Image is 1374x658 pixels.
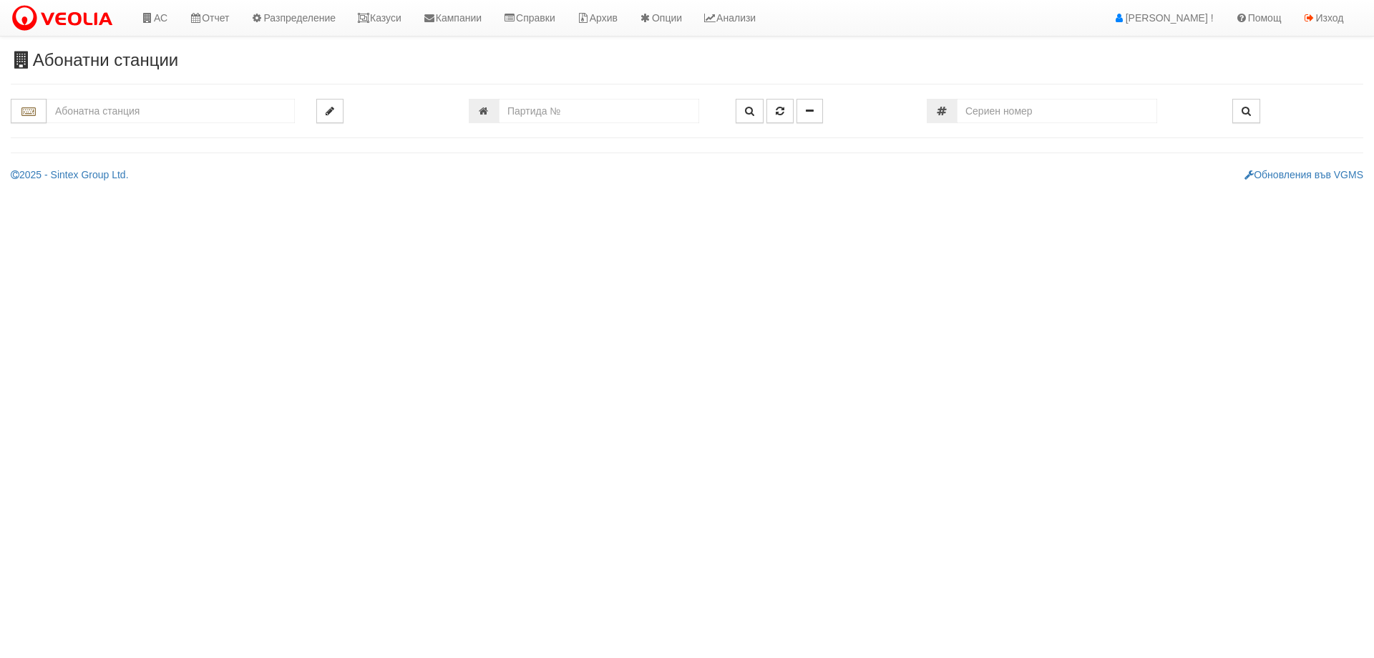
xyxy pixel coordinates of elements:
[11,169,129,180] a: 2025 - Sintex Group Ltd.
[47,99,295,123] input: Абонатна станция
[499,99,699,123] input: Партида №
[11,51,1363,69] h3: Абонатни станции
[1244,169,1363,180] a: Обновления във VGMS
[957,99,1157,123] input: Сериен номер
[11,4,120,34] img: VeoliaLogo.png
